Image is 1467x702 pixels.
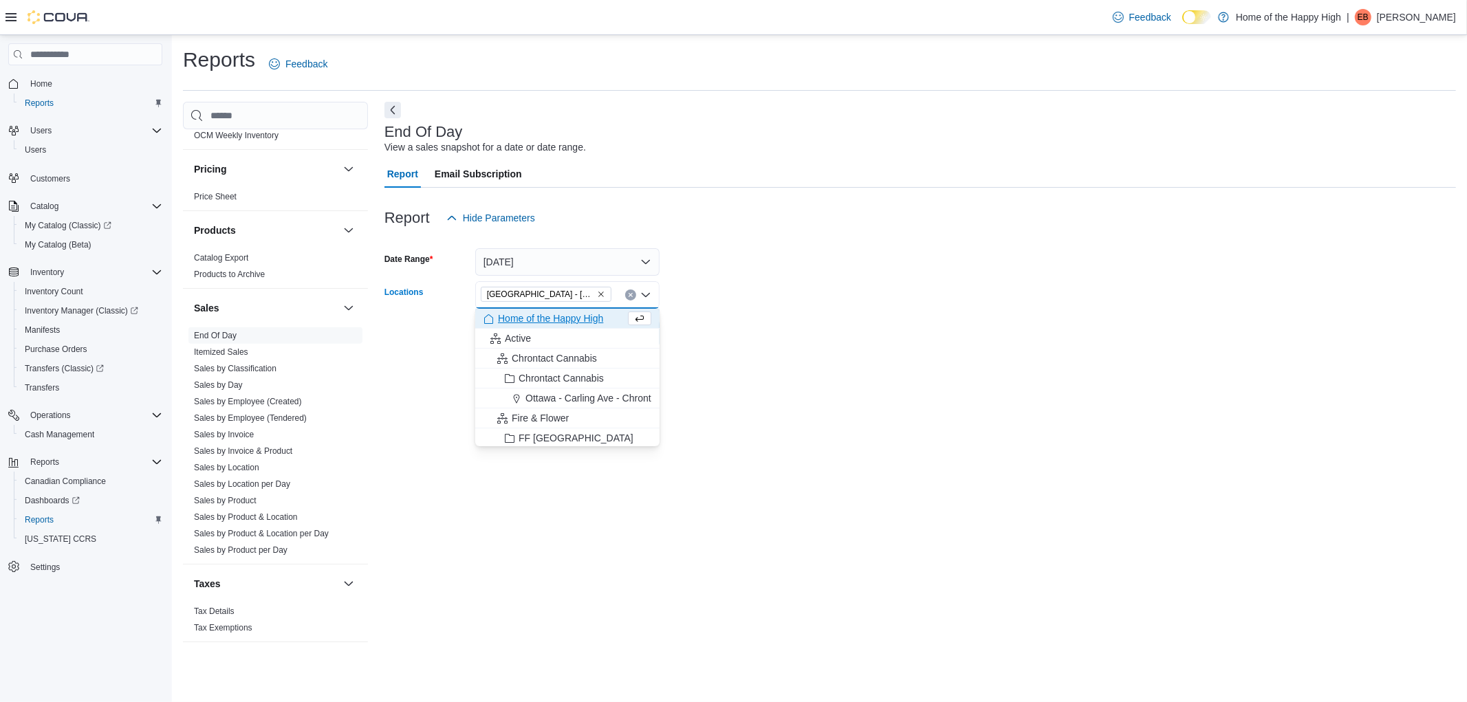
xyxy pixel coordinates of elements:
[183,188,368,210] div: Pricing
[19,142,162,158] span: Users
[194,301,219,315] h3: Sales
[25,171,76,187] a: Customers
[194,622,252,633] span: Tax Exemptions
[384,210,430,226] h3: Report
[19,473,111,490] a: Canadian Compliance
[19,322,162,338] span: Manifests
[194,223,236,237] h3: Products
[183,250,368,288] div: Products
[194,545,287,556] span: Sales by Product per Day
[1129,10,1171,24] span: Feedback
[14,216,168,235] a: My Catalog (Classic)
[498,311,603,325] span: Home of the Happy High
[19,426,100,443] a: Cash Management
[640,289,651,300] button: Close list of options
[25,98,54,109] span: Reports
[3,197,168,216] button: Catalog
[19,95,162,111] span: Reports
[194,380,243,390] a: Sales by Day
[14,359,168,378] a: Transfers (Classic)
[340,575,357,592] button: Taxes
[1355,9,1371,25] div: Emma Buhr
[435,160,522,188] span: Email Subscription
[194,191,237,202] span: Price Sheet
[194,396,302,407] span: Sales by Employee (Created)
[30,125,52,136] span: Users
[194,131,279,140] a: OCM Weekly Inventory
[387,160,418,188] span: Report
[19,426,162,443] span: Cash Management
[1377,9,1456,25] p: [PERSON_NAME]
[194,162,226,176] h3: Pricing
[475,248,660,276] button: [DATE]
[475,349,660,369] button: Chrontact Cannabis
[1107,3,1177,31] a: Feedback
[475,388,660,408] button: Ottawa - Carling Ave - Chrontact Cannabis
[194,529,329,538] a: Sales by Product & Location per Day
[3,121,168,140] button: Users
[194,330,237,341] span: End Of Day
[14,301,168,320] a: Inventory Manager (Classic)
[194,252,248,263] span: Catalog Export
[194,463,259,472] a: Sales by Location
[25,454,162,470] span: Reports
[194,623,252,633] a: Tax Exemptions
[194,192,237,201] a: Price Sheet
[19,237,162,253] span: My Catalog (Beta)
[3,452,168,472] button: Reports
[19,217,117,234] a: My Catalog (Classic)
[19,303,162,319] span: Inventory Manager (Classic)
[25,559,65,575] a: Settings
[194,479,290,490] span: Sales by Location per Day
[194,364,276,373] a: Sales by Classification
[25,286,83,297] span: Inventory Count
[19,237,97,253] a: My Catalog (Beta)
[19,360,162,377] span: Transfers (Classic)
[463,211,535,225] span: Hide Parameters
[25,534,96,545] span: [US_STATE] CCRS
[19,492,162,509] span: Dashboards
[183,127,368,149] div: OCM
[512,411,569,425] span: Fire & Flower
[183,46,255,74] h1: Reports
[194,397,302,406] a: Sales by Employee (Created)
[19,531,162,547] span: Washington CCRS
[19,341,162,358] span: Purchase Orders
[194,162,338,176] button: Pricing
[14,378,168,397] button: Transfers
[475,309,660,329] button: Home of the Happy High
[19,473,162,490] span: Canadian Compliance
[25,454,65,470] button: Reports
[25,407,162,424] span: Operations
[263,50,333,78] a: Feedback
[19,303,144,319] a: Inventory Manager (Classic)
[194,462,259,473] span: Sales by Location
[14,94,168,113] button: Reports
[1182,24,1183,25] span: Dark Mode
[14,140,168,160] button: Users
[19,512,59,528] a: Reports
[19,322,65,338] a: Manifests
[3,74,168,94] button: Home
[14,425,168,444] button: Cash Management
[25,169,162,186] span: Customers
[340,161,357,177] button: Pricing
[19,380,162,396] span: Transfers
[25,363,104,374] span: Transfers (Classic)
[194,429,254,440] span: Sales by Invoice
[194,577,338,591] button: Taxes
[25,514,54,525] span: Reports
[14,510,168,529] button: Reports
[441,204,541,232] button: Hide Parameters
[487,287,594,301] span: [GEOGRAPHIC_DATA] - [GEOGRAPHIC_DATA] - Fire & Flower
[512,351,597,365] span: Chrontact Cannabis
[384,287,424,298] label: Locations
[25,429,94,440] span: Cash Management
[3,557,168,577] button: Settings
[194,430,254,439] a: Sales by Invoice
[1236,9,1341,25] p: Home of the Happy High
[25,75,162,92] span: Home
[475,408,660,428] button: Fire & Flower
[25,122,162,139] span: Users
[19,380,65,396] a: Transfers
